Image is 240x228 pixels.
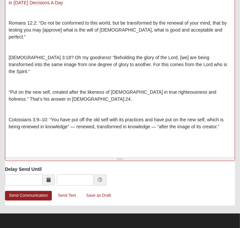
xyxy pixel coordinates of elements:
p: [DEMOGRAPHIC_DATA] 3:18? Oh my goodness! “Beholding the glory of the Lord, [we] are being transfo... [9,55,231,75]
a: Save as Draft [82,191,115,201]
p: Colossians 3:9–10: “You have put off the old self with its practices and have put on the new self... [9,117,231,131]
div: Resize [5,158,235,161]
p: “We have the mind of [DEMOGRAPHIC_DATA]” in [DEMOGRAPHIC_DATA] 2:16 [9,155,231,162]
p: Romans 12:2: “Do not be conformed to this world, but be transformed by the renewal of your mind, ... [9,20,231,41]
p: “Put on the new self, created after the likeness of [DEMOGRAPHIC_DATA] in true righteousness and ... [9,89,231,103]
a: Send Test [54,191,80,201]
a: Send Communication [5,191,52,201]
label: Delay Send Until [5,166,42,173]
